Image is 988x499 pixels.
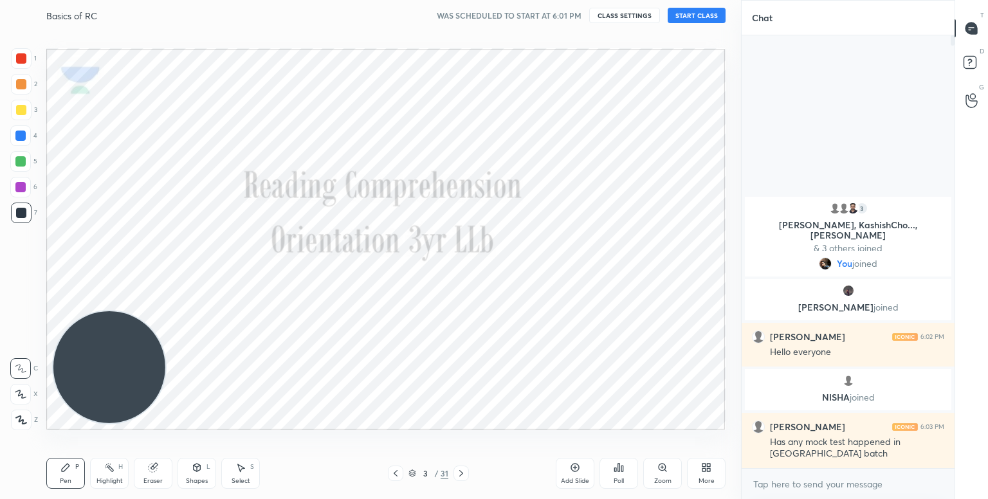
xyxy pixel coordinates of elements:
h4: Basics of RC [46,10,97,22]
div: C [10,358,38,379]
div: 2 [11,74,37,95]
p: NISHA [753,392,944,403]
div: 3 [855,202,868,215]
p: G [979,82,984,92]
img: default.png [752,331,765,343]
img: a32ffa1e50e8473990e767c0591ae111.jpg [819,257,832,270]
div: 31 [441,467,448,479]
span: joined [850,391,875,403]
p: T [980,10,984,20]
p: Chat [742,1,783,35]
h5: WAS SCHEDULED TO START AT 6:01 PM [437,10,581,21]
p: [PERSON_NAME], KashishCho..., [PERSON_NAME] [753,220,944,240]
img: 360e84d312d449e196f26ff70878266c.jpg [846,202,859,215]
div: 7 [11,203,37,223]
div: grid [742,194,955,468]
span: joined [874,301,899,313]
div: L [206,464,210,470]
div: / [434,469,438,477]
img: default.png [837,202,850,215]
div: P [75,464,79,470]
div: X [10,384,38,404]
div: Has any mock test happened in [GEOGRAPHIC_DATA] batch [770,436,944,460]
span: joined [852,259,877,269]
div: H [118,464,123,470]
div: Hello everyone [770,346,944,359]
h6: [PERSON_NAME] [770,331,845,343]
h6: [PERSON_NAME] [770,421,845,433]
img: iconic-light.a09c19a4.png [892,423,918,431]
span: You [837,259,852,269]
div: Highlight [96,478,123,484]
button: START CLASS [668,8,726,23]
img: default.png [828,202,841,215]
div: 6:03 PM [920,423,944,431]
img: 746fb714dc044374aca43f21b94be0ea.jpg [842,284,855,297]
div: 5 [10,151,37,172]
div: Z [11,410,38,430]
div: S [250,464,254,470]
div: 6 [10,177,37,197]
button: CLASS SETTINGS [589,8,660,23]
div: Select [232,478,250,484]
div: Add Slide [561,478,589,484]
img: default.png [752,421,765,433]
img: default.png [842,374,855,387]
div: 4 [10,125,37,146]
div: Zoom [654,478,672,484]
div: 3 [11,100,37,120]
p: [PERSON_NAME] [753,302,944,313]
div: 6:02 PM [920,333,944,341]
div: 1 [11,48,37,69]
img: iconic-light.a09c19a4.png [892,333,918,341]
div: Shapes [186,478,208,484]
div: Eraser [143,478,163,484]
div: More [699,478,715,484]
div: Pen [60,478,71,484]
div: Poll [614,478,624,484]
div: 3 [419,469,432,477]
p: & 3 others joined [753,243,944,253]
p: D [980,46,984,56]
